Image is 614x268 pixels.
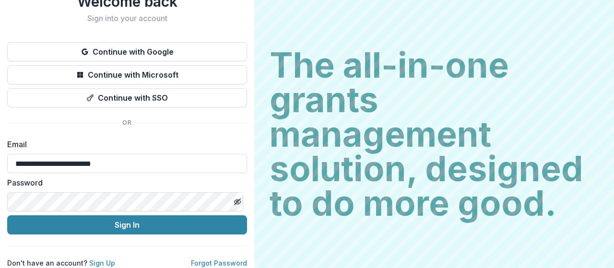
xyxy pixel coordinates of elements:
[89,259,115,267] a: Sign Up
[7,65,247,84] button: Continue with Microsoft
[191,259,247,267] a: Forgot Password
[7,139,241,150] label: Email
[7,177,241,188] label: Password
[7,88,247,107] button: Continue with SSO
[230,194,245,210] button: Toggle password visibility
[7,215,247,234] button: Sign In
[7,14,247,23] h2: Sign into your account
[7,42,247,61] button: Continue with Google
[7,258,115,268] p: Don't have an account?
